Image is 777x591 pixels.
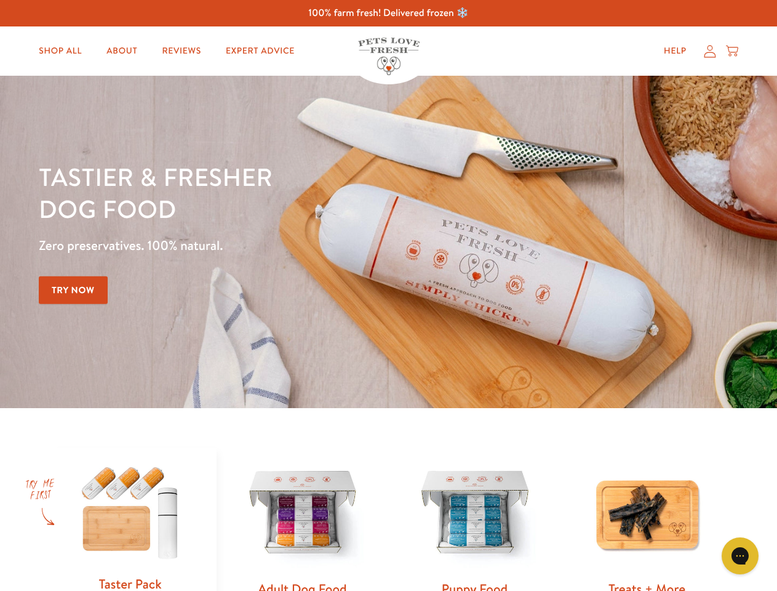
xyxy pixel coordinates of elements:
[39,161,505,225] h1: Tastier & fresher dog food
[97,39,147,63] a: About
[654,39,696,63] a: Help
[29,39,92,63] a: Shop All
[152,39,210,63] a: Reviews
[39,235,505,257] p: Zero preservatives. 100% natural.
[715,533,765,579] iframe: Gorgias live chat messenger
[39,276,108,304] a: Try Now
[216,39,305,63] a: Expert Advice
[358,38,420,75] img: Pets Love Fresh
